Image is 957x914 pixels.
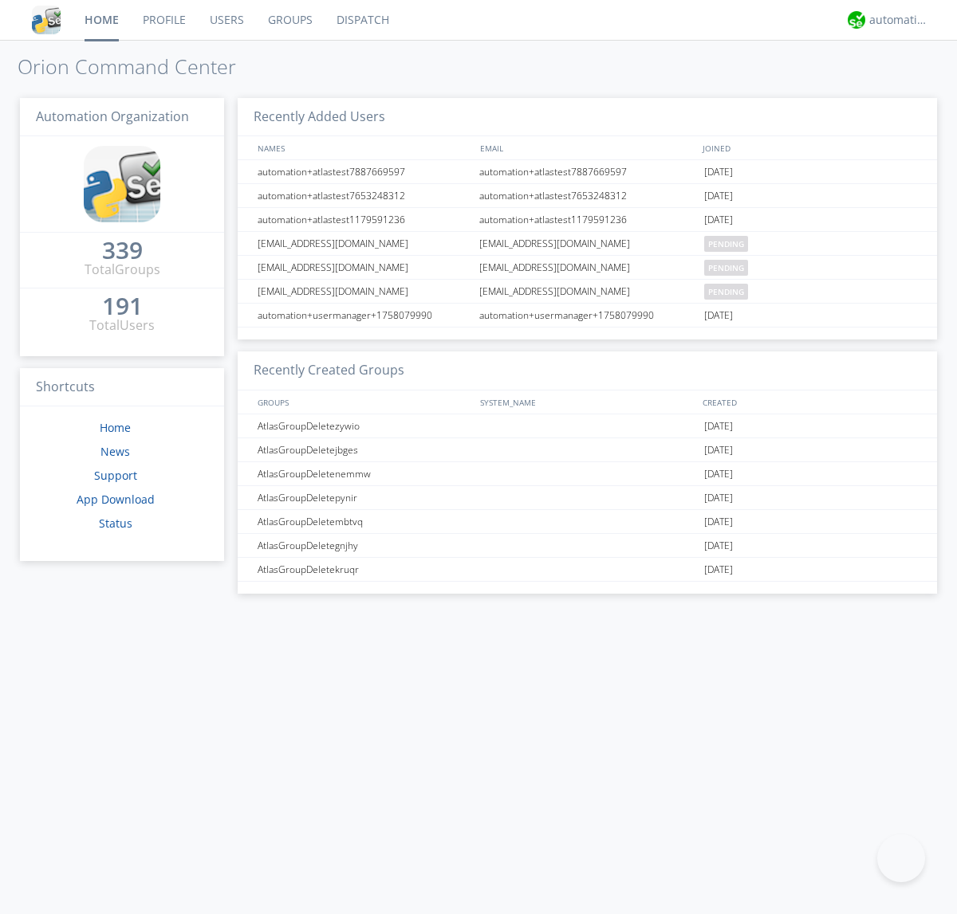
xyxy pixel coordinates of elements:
[36,108,189,125] span: Automation Organization
[704,184,733,208] span: [DATE]
[238,304,937,328] a: automation+usermanager+1758079990automation+usermanager+1758079990[DATE]
[238,462,937,486] a: AtlasGroupDeletenemmw[DATE]
[99,516,132,531] a: Status
[254,280,475,303] div: [EMAIL_ADDRESS][DOMAIN_NAME]
[238,351,937,390] h3: Recently Created Groups
[877,834,925,882] iframe: Toggle Customer Support
[704,208,733,232] span: [DATE]
[254,438,475,461] div: AtlasGroupDeletejbges
[238,256,937,280] a: [EMAIL_ADDRESS][DOMAIN_NAME][EMAIL_ADDRESS][DOMAIN_NAME]pending
[77,492,155,507] a: App Download
[254,256,475,279] div: [EMAIL_ADDRESS][DOMAIN_NAME]
[254,462,475,485] div: AtlasGroupDeletenemmw
[699,136,922,159] div: JOINED
[102,242,143,258] div: 339
[704,438,733,462] span: [DATE]
[704,462,733,486] span: [DATE]
[238,558,937,582] a: AtlasGroupDeletekruqr[DATE]
[238,510,937,534] a: AtlasGroupDeletembtvq[DATE]
[84,146,160,222] img: cddb5a64eb264b2086981ab96f4c1ba7
[254,208,475,231] div: automation+atlastest1179591236
[704,284,748,300] span: pending
[848,11,865,29] img: d2d01cd9b4174d08988066c6d424eccd
[238,438,937,462] a: AtlasGroupDeletejbges[DATE]
[699,390,922,414] div: CREATED
[94,468,137,483] a: Support
[89,316,155,335] div: Total Users
[476,390,699,414] div: SYSTEM_NAME
[238,232,937,256] a: [EMAIL_ADDRESS][DOMAIN_NAME][EMAIL_ADDRESS][DOMAIN_NAME]pending
[704,534,733,558] span: [DATE]
[102,298,143,316] a: 191
[476,136,699,159] div: EMAIL
[704,510,733,534] span: [DATE]
[704,304,733,328] span: [DATE]
[238,208,937,232] a: automation+atlastest1179591236automation+atlastest1179591236[DATE]
[254,558,475,581] div: AtlasGroupDeletekruqr
[475,256,700,279] div: [EMAIL_ADDRESS][DOMAIN_NAME]
[238,98,937,137] h3: Recently Added Users
[254,534,475,557] div: AtlasGroupDeletegnjhy
[238,160,937,184] a: automation+atlastest7887669597automation+atlastest7887669597[DATE]
[254,184,475,207] div: automation+atlastest7653248312
[238,184,937,208] a: automation+atlastest7653248312automation+atlastest7653248312[DATE]
[475,232,700,255] div: [EMAIL_ADDRESS][DOMAIN_NAME]
[475,160,700,183] div: automation+atlastest7887669597
[254,232,475,255] div: [EMAIL_ADDRESS][DOMAIN_NAME]
[100,444,130,459] a: News
[475,304,700,327] div: automation+usermanager+1758079990
[238,414,937,438] a: AtlasGroupDeletezywio[DATE]
[254,390,472,414] div: GROUPS
[85,261,160,279] div: Total Groups
[475,280,700,303] div: [EMAIL_ADDRESS][DOMAIN_NAME]
[100,420,131,435] a: Home
[254,510,475,533] div: AtlasGroupDeletembtvq
[238,534,937,558] a: AtlasGroupDeletegnjhy[DATE]
[102,242,143,261] a: 339
[238,280,937,304] a: [EMAIL_ADDRESS][DOMAIN_NAME][EMAIL_ADDRESS][DOMAIN_NAME]pending
[869,12,929,28] div: automation+atlas
[704,160,733,184] span: [DATE]
[238,486,937,510] a: AtlasGroupDeletepynir[DATE]
[704,486,733,510] span: [DATE]
[704,236,748,252] span: pending
[475,184,700,207] div: automation+atlastest7653248312
[704,558,733,582] span: [DATE]
[254,304,475,327] div: automation+usermanager+1758079990
[20,368,224,407] h3: Shortcuts
[475,208,700,231] div: automation+atlastest1179591236
[254,414,475,437] div: AtlasGroupDeletezywio
[102,298,143,314] div: 191
[254,136,472,159] div: NAMES
[254,486,475,509] div: AtlasGroupDeletepynir
[704,414,733,438] span: [DATE]
[254,160,475,183] div: automation+atlastest7887669597
[32,6,61,34] img: cddb5a64eb264b2086981ab96f4c1ba7
[704,260,748,276] span: pending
